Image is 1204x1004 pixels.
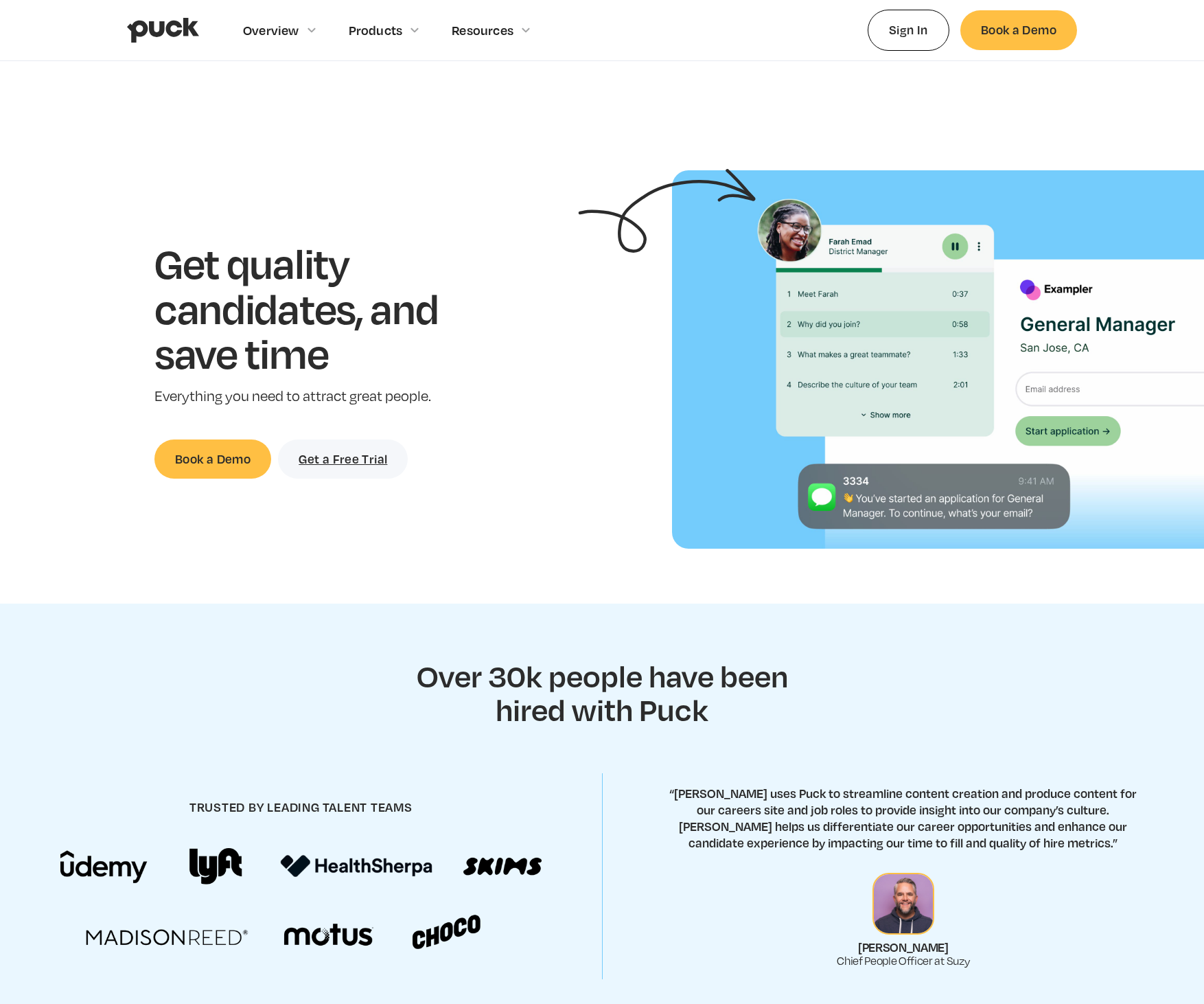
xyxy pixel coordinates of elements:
[452,23,513,38] div: Resources
[154,240,481,376] h1: Get quality candidates, and save time
[154,387,481,407] p: Everything you need to attract great people.
[858,940,949,955] div: [PERSON_NAME]
[960,10,1077,49] a: Book a Demo
[154,440,271,479] a: Book a Demo
[243,23,299,38] div: Overview
[837,955,969,968] div: Chief People Officer at Suzy
[349,23,403,38] div: Products
[278,440,408,479] a: Get a Free Trial
[662,785,1144,851] p: “[PERSON_NAME] uses Puck to streamline content creation and produce content for our careers site ...
[400,659,804,727] h2: Over 30k people have been hired with Puck
[189,799,413,815] h4: trusted by leading talent teams
[868,10,949,50] a: Sign In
